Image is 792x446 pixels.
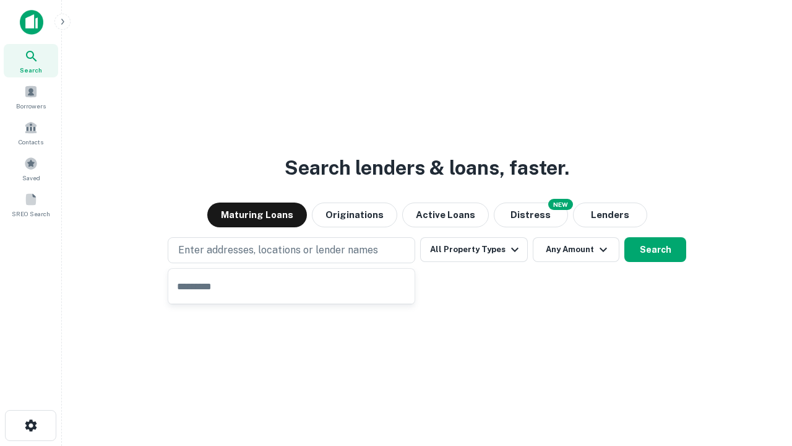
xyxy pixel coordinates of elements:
button: Maturing Loans [207,203,307,227]
iframe: Chat Widget [730,347,792,406]
button: Originations [312,203,397,227]
h3: Search lenders & loans, faster. [285,153,569,183]
p: Enter addresses, locations or lender names [178,243,378,258]
span: Borrowers [16,101,46,111]
button: Active Loans [402,203,489,227]
span: Saved [22,173,40,183]
button: Lenders [573,203,647,227]
img: capitalize-icon.png [20,10,43,35]
button: Enter addresses, locations or lender names [168,237,415,263]
a: SREO Search [4,188,58,221]
span: Contacts [19,137,43,147]
button: Search [624,237,686,262]
a: Search [4,44,58,77]
span: SREO Search [12,209,50,219]
button: All Property Types [420,237,528,262]
a: Contacts [4,116,58,149]
a: Borrowers [4,80,58,113]
div: NEW [548,199,573,210]
button: Any Amount [533,237,619,262]
a: Saved [4,152,58,185]
button: Search distressed loans with lien and other non-mortgage details. [494,203,568,227]
span: Search [20,65,42,75]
